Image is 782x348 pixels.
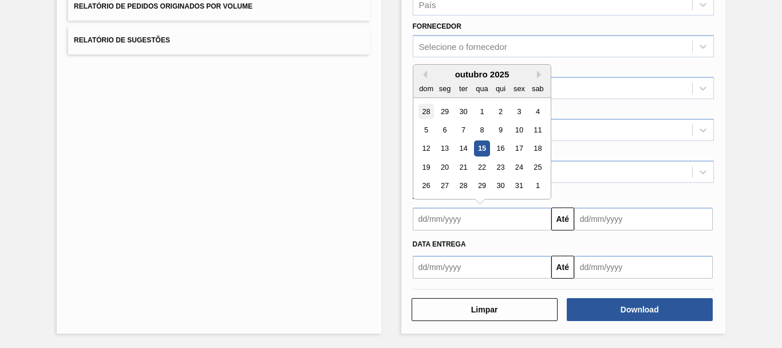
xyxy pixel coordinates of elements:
[474,122,489,138] div: Choose quarta-feira, 8 de outubro de 2025
[537,71,545,79] button: Next Month
[567,298,713,321] button: Download
[455,122,471,138] div: Choose terça-feira, 7 de outubro de 2025
[418,81,434,96] div: dom
[530,159,545,175] div: Choose sábado, 25 de outubro de 2025
[511,81,527,96] div: sex
[418,178,434,194] div: Choose domingo, 26 de outubro de 2025
[455,159,471,175] div: Choose terça-feira, 21 de outubro de 2025
[412,298,558,321] button: Limpar
[455,178,471,194] div: Choose terça-feira, 28 de outubro de 2025
[492,81,508,96] div: qui
[530,178,545,194] div: Choose sábado, 1 de novembro de 2025
[419,42,507,52] div: Selecione o fornecedor
[455,141,471,157] div: Choose terça-feira, 14 de outubro de 2025
[530,141,545,157] div: Choose sábado, 18 de outubro de 2025
[413,256,551,279] input: dd/mm/yyyy
[511,141,527,157] div: Choose sexta-feira, 17 de outubro de 2025
[492,141,508,157] div: Choose quinta-feira, 16 de outubro de 2025
[511,122,527,138] div: Choose sexta-feira, 10 de outubro de 2025
[574,208,713,230] input: dd/mm/yyyy
[551,256,574,279] button: Até
[455,81,471,96] div: ter
[68,26,369,54] button: Relatório de Sugestões
[474,159,489,175] div: Choose quarta-feira, 22 de outubro de 2025
[74,36,170,44] span: Relatório de Sugestões
[437,159,452,175] div: Choose segunda-feira, 20 de outubro de 2025
[437,141,452,157] div: Choose segunda-feira, 13 de outubro de 2025
[418,104,434,119] div: Choose domingo, 28 de setembro de 2025
[511,159,527,175] div: Choose sexta-feira, 24 de outubro de 2025
[530,81,545,96] div: sab
[437,81,452,96] div: seg
[437,178,452,194] div: Choose segunda-feira, 27 de outubro de 2025
[418,122,434,138] div: Choose domingo, 5 de outubro de 2025
[418,141,434,157] div: Choose domingo, 12 de outubro de 2025
[413,240,466,248] span: Data Entrega
[417,102,547,195] div: month 2025-10
[413,69,551,79] div: outubro 2025
[492,104,508,119] div: Choose quinta-feira, 2 de outubro de 2025
[474,81,489,96] div: qua
[474,178,489,194] div: Choose quarta-feira, 29 de outubro de 2025
[437,104,452,119] div: Choose segunda-feira, 29 de setembro de 2025
[413,208,551,230] input: dd/mm/yyyy
[419,71,427,79] button: Previous Month
[413,22,461,30] label: Fornecedor
[492,122,508,138] div: Choose quinta-feira, 9 de outubro de 2025
[511,178,527,194] div: Choose sexta-feira, 31 de outubro de 2025
[437,122,452,138] div: Choose segunda-feira, 6 de outubro de 2025
[511,104,527,119] div: Choose sexta-feira, 3 de outubro de 2025
[74,2,252,10] span: Relatório de Pedidos Originados por Volume
[474,141,489,157] div: Choose quarta-feira, 15 de outubro de 2025
[574,256,713,279] input: dd/mm/yyyy
[455,104,471,119] div: Choose terça-feira, 30 de setembro de 2025
[418,159,434,175] div: Choose domingo, 19 de outubro de 2025
[551,208,574,230] button: Até
[530,104,545,119] div: Choose sábado, 4 de outubro de 2025
[492,159,508,175] div: Choose quinta-feira, 23 de outubro de 2025
[530,122,545,138] div: Choose sábado, 11 de outubro de 2025
[492,178,508,194] div: Choose quinta-feira, 30 de outubro de 2025
[474,104,489,119] div: Choose quarta-feira, 1 de outubro de 2025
